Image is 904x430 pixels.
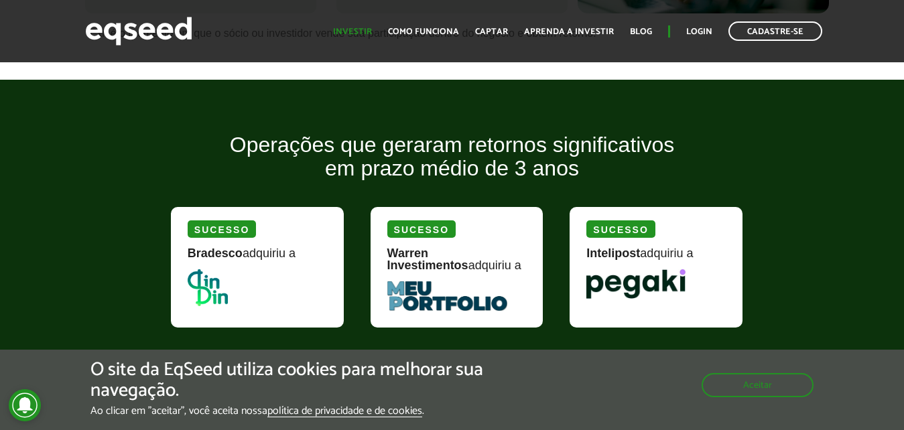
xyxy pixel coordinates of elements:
[387,247,527,281] div: adquiriu a
[702,373,814,397] button: Aceitar
[333,27,372,36] a: Investir
[188,220,256,238] div: Sucesso
[90,405,525,417] p: Ao clicar em "aceitar", você aceita nossa .
[188,247,327,269] div: adquiriu a
[630,27,652,36] a: Blog
[524,27,614,36] a: Aprenda a investir
[586,220,655,238] div: Sucesso
[388,27,459,36] a: Como funciona
[161,133,743,200] h2: Operações que geraram retornos significativos em prazo médio de 3 anos
[475,27,508,36] a: Captar
[90,360,525,401] h5: O site da EqSeed utiliza cookies para melhorar sua navegação.
[387,220,456,238] div: Sucesso
[586,246,640,260] strong: Intelipost
[267,406,422,417] a: política de privacidade e de cookies
[586,269,685,299] img: Pegaki
[188,269,228,306] img: DinDin
[728,21,822,41] a: Cadastre-se
[85,13,192,49] img: EqSeed
[387,281,507,311] img: MeuPortfolio
[586,247,726,269] div: adquiriu a
[686,27,712,36] a: Login
[188,246,243,260] strong: Bradesco
[387,246,468,272] strong: Warren Investimentos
